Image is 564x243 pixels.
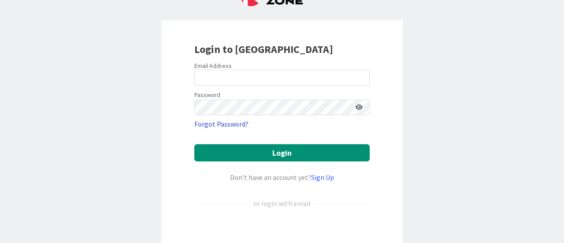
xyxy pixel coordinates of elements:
label: Password [194,90,220,100]
b: Login to [GEOGRAPHIC_DATA] [194,42,333,56]
a: Sign Up [311,173,334,182]
button: Login [194,144,370,161]
iframe: Sign in with Google Button [190,223,374,243]
div: Don’t have an account yet? [194,172,370,183]
div: or login with email [251,198,313,209]
label: Email Address [194,62,232,70]
a: Forgot Password? [194,119,249,129]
